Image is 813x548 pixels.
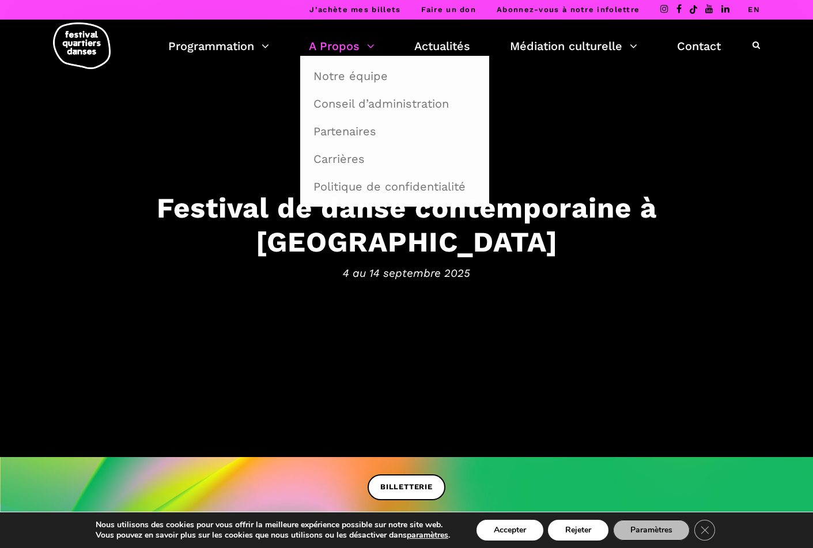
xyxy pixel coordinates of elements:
button: Close GDPR Cookie Banner [694,520,715,541]
button: Paramètres [613,520,690,541]
a: BILLETTERIE [368,474,445,500]
span: BILLETTERIE [380,481,433,493]
span: 4 au 14 septembre 2025 [50,265,764,282]
a: Partenaires [307,118,483,144]
img: logo-fqd-med [53,22,111,69]
a: Politique de confidentialité [307,173,483,200]
h3: Festival de danse contemporaine à [GEOGRAPHIC_DATA] [50,191,764,259]
a: J’achète mes billets [309,5,400,14]
a: Contact [677,36,721,56]
a: Abonnez-vous à notre infolettre [497,5,640,14]
a: Notre équipe [307,63,483,89]
a: Conseil d’administration [307,90,483,117]
a: EN [748,5,760,14]
a: Médiation culturelle [510,36,637,56]
button: Accepter [477,520,543,541]
p: Vous pouvez en savoir plus sur les cookies que nous utilisons ou les désactiver dans . [96,530,450,541]
p: Nous utilisons des cookies pour vous offrir la meilleure expérience possible sur notre site web. [96,520,450,530]
a: A Propos [309,36,375,56]
a: Actualités [414,36,470,56]
a: Carrières [307,146,483,172]
a: Faire un don [421,5,476,14]
button: paramètres [407,530,448,541]
a: Programmation [168,36,269,56]
button: Rejeter [548,520,608,541]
